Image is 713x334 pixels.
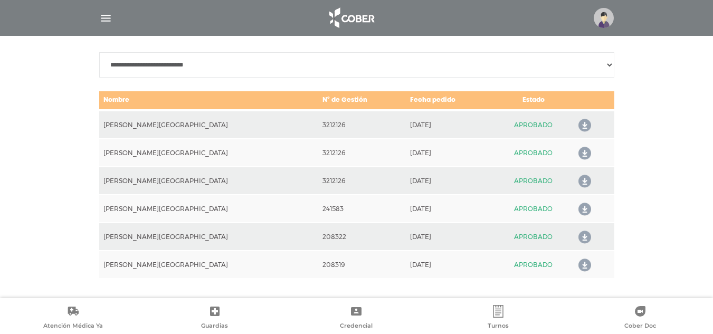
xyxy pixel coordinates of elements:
td: APROBADO [495,195,573,223]
td: 3212126 [318,139,406,167]
td: [DATE] [406,223,495,251]
td: [PERSON_NAME][GEOGRAPHIC_DATA] [99,139,318,167]
td: [DATE] [406,167,495,195]
a: Credencial [286,305,427,332]
td: N° de Gestión [318,91,406,110]
td: APROBADO [495,251,573,279]
td: [PERSON_NAME][GEOGRAPHIC_DATA] [99,223,318,251]
td: [DATE] [406,110,495,139]
td: [PERSON_NAME][GEOGRAPHIC_DATA] [99,167,318,195]
td: APROBADO [495,110,573,139]
td: [PERSON_NAME][GEOGRAPHIC_DATA] [99,110,318,139]
a: Atención Médica Ya [2,305,144,332]
td: 208322 [318,223,406,251]
span: Guardias [201,322,228,331]
td: APROBADO [495,223,573,251]
td: [DATE] [406,139,495,167]
span: Atención Médica Ya [43,322,103,331]
span: Cober Doc [624,322,656,331]
td: Nombre [99,91,318,110]
td: [PERSON_NAME][GEOGRAPHIC_DATA] [99,251,318,279]
td: 3212126 [318,167,406,195]
span: Credencial [340,322,373,331]
a: Turnos [427,305,569,332]
td: 208319 [318,251,406,279]
a: Cober Doc [569,305,711,332]
td: Estado [495,91,573,110]
td: 241583 [318,195,406,223]
td: [DATE] [406,195,495,223]
span: Turnos [488,322,509,331]
td: Fecha pedido [406,91,495,110]
td: [PERSON_NAME][GEOGRAPHIC_DATA] [99,195,318,223]
img: Cober_menu-lines-white.svg [99,12,112,25]
td: APROBADO [495,167,573,195]
img: profile-placeholder.svg [594,8,614,28]
td: APROBADO [495,139,573,167]
td: [DATE] [406,251,495,279]
td: 3212126 [318,110,406,139]
a: Guardias [144,305,286,332]
img: logo_cober_home-white.png [324,5,379,31]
